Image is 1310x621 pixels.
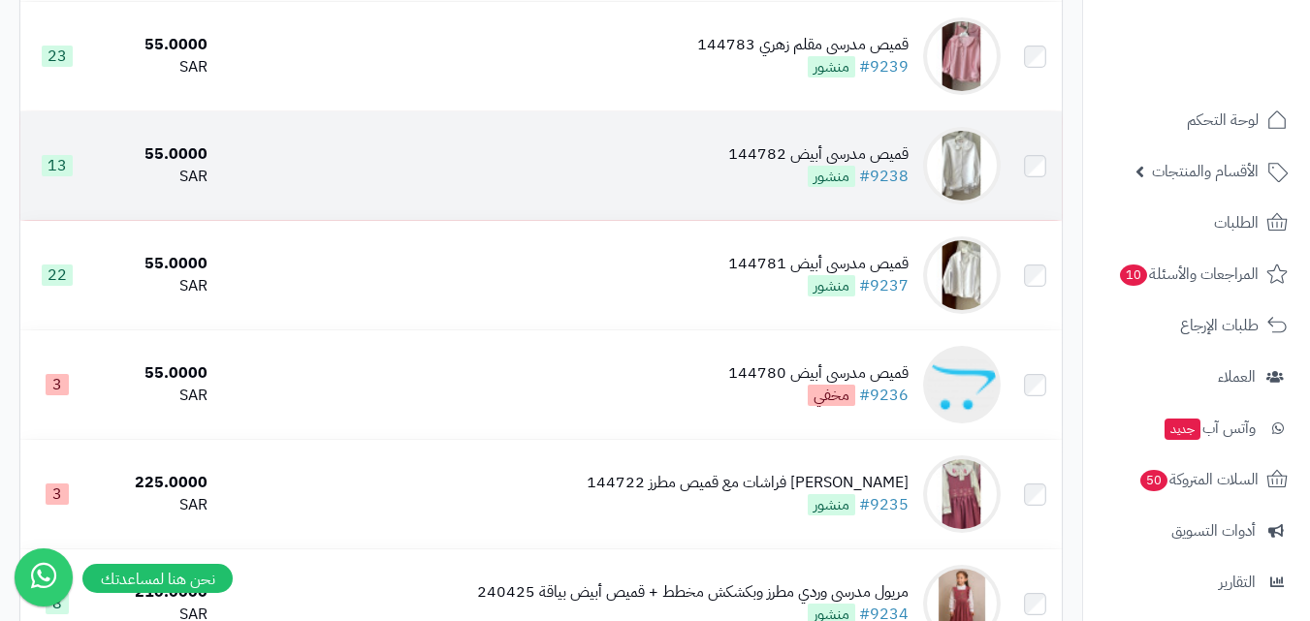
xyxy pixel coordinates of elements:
div: قميص مدرسي مقلم زهري 144783 [697,34,909,56]
div: SAR [103,385,208,407]
span: المراجعات والأسئلة [1118,261,1259,288]
div: 55.0000 [103,362,208,385]
a: السلات المتروكة50 [1095,456,1298,503]
span: لوحة التحكم [1187,107,1259,134]
a: #9237 [859,274,909,297]
a: #9239 [859,55,909,78]
span: العملاء [1218,363,1256,390]
div: قميص مدرسي أبيض 144781 [728,253,909,275]
span: أدوات التسويق [1171,517,1256,544]
span: 10 [1119,264,1147,287]
a: العملاء [1095,354,1298,400]
span: التقارير [1219,569,1256,596]
div: مريول مدرسي وردي مطرز وبكشكش مخطط + قميص أبيض بياقة 240425 [477,581,909,604]
span: الأقسام والمنتجات [1152,158,1259,185]
img: قميص مدرسي أبيض 144782 [923,127,1001,204]
div: SAR [103,56,208,78]
span: وآتس آب [1163,415,1256,442]
a: الطلبات [1095,200,1298,246]
span: طلبات الإرجاع [1180,312,1259,339]
span: منشور [808,494,855,515]
img: logo-2.png [1178,41,1292,81]
div: قميص مدرسي أبيض 144782 [728,143,909,166]
span: 23 [42,46,73,67]
span: 3 [46,483,69,505]
a: التقارير [1095,559,1298,605]
img: قميص مدرسي أبيض 144781 [923,236,1001,314]
div: SAR [103,166,208,188]
span: 3 [46,374,69,395]
span: الطلبات [1214,209,1259,236]
a: #9238 [859,165,909,188]
div: [PERSON_NAME] فراشات مع قميص مطرز 144722 [587,472,909,494]
div: 55.0000 [103,143,208,166]
span: 22 [42,264,73,286]
span: جديد [1165,419,1200,440]
div: 55.0000 [103,34,208,56]
span: منشور [808,56,855,78]
a: المراجعات والأسئلة10 [1095,251,1298,297]
div: SAR [103,275,208,297]
img: قميص مدرسي مقلم زهري 144783 [923,17,1001,95]
div: قميص مدرسي أبيض 144780 [728,362,909,385]
span: 13 [42,155,73,176]
a: طلبات الإرجاع [1095,302,1298,349]
div: 225.0000 [103,472,208,494]
img: قميص مدرسي أبيض 144780 [923,346,1001,423]
a: وآتس آبجديد [1095,405,1298,451]
span: السلات المتروكة [1138,466,1259,493]
div: SAR [103,494,208,516]
a: لوحة التحكم [1095,97,1298,143]
div: 55.0000 [103,253,208,275]
a: #9235 [859,493,909,516]
img: مريول مدرسي وردي مطرز فراشات مع قميص مطرز 144722 [923,455,1001,533]
span: منشور [808,275,855,296]
a: أدوات التسويق [1095,508,1298,554]
span: مخفي [808,385,855,406]
span: منشور [808,166,855,187]
a: #9236 [859,384,909,407]
span: 50 [1139,470,1167,492]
